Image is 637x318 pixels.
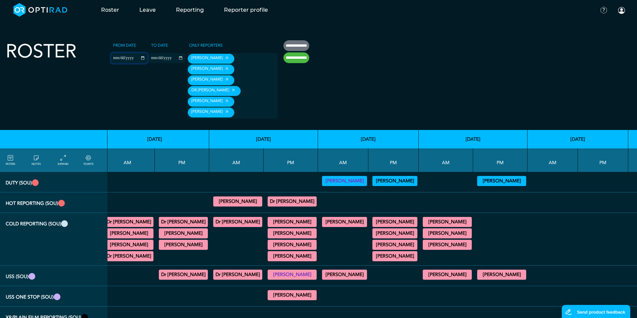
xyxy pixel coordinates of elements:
[32,154,41,166] a: show/hide notes
[269,252,316,260] summary: [PERSON_NAME]
[478,271,525,279] summary: [PERSON_NAME]
[268,270,317,280] div: General US 13:00 - 17:00
[188,54,234,64] div: [PERSON_NAME]
[159,240,208,250] div: General CT/General MRI 14:00 - 15:00
[214,271,261,279] summary: Dr [PERSON_NAME]
[373,229,416,237] summary: [PERSON_NAME]
[323,218,366,226] summary: [PERSON_NAME]
[419,130,528,148] th: [DATE]
[104,228,153,238] div: General CT 09:30 - 10:30
[424,271,471,279] summary: [PERSON_NAME]
[477,176,526,186] div: Vetting (30 PF Points) 13:00 - 17:00
[424,241,471,249] summary: [PERSON_NAME]
[269,229,316,237] summary: [PERSON_NAME]
[269,218,316,226] summary: [PERSON_NAME]
[269,241,316,249] summary: [PERSON_NAME]
[6,154,15,166] a: FILTERS
[105,229,152,237] summary: [PERSON_NAME]
[104,217,153,227] div: General CT 07:30 - 09:00
[188,97,234,107] div: [PERSON_NAME]
[322,217,367,227] div: General CT 09:30 - 12:30
[268,251,317,261] div: General CT/General MRI 16:00 - 17:00
[188,64,234,75] div: [PERSON_NAME]
[100,148,155,172] th: AM
[213,217,262,227] div: General CT 08:00 - 09:00
[323,271,366,279] summary: [PERSON_NAME]
[268,196,317,207] div: MRI Trauma & Urgent/CT Trauma & Urgent 13:00 - 17:00
[528,130,628,148] th: [DATE]
[318,130,419,148] th: [DATE]
[160,229,207,237] summary: [PERSON_NAME]
[478,177,525,185] summary: [PERSON_NAME]
[214,218,261,226] summary: Dr [PERSON_NAME]
[104,240,153,250] div: General CT/General MRI 10:00 - 13:00
[187,40,225,50] label: Only Reporters
[373,177,416,185] summary: [PERSON_NAME]
[424,218,471,226] summary: [PERSON_NAME]
[372,240,417,250] div: General CT/General MRI 15:00 - 17:00
[223,109,231,114] button: Remove item: 'e0a2eaf6-8c2c-496f-9127-c3d7ac89e4ca'
[188,86,241,96] div: Dr [PERSON_NAME]
[269,271,316,279] summary: [PERSON_NAME]
[578,148,628,172] th: PM
[159,217,208,227] div: CB CT Dental 12:00 - 13:00
[13,3,67,17] img: brand-opti-rad-logos-blue-and-white-d2f68631ba2948856bd03f2d395fb146ddc8fb01b4b6e9315ea85fa773367...
[160,218,207,226] summary: Dr [PERSON_NAME]
[209,148,264,172] th: AM
[268,240,317,250] div: General MRI/General CT 14:00 - 16:00
[236,110,269,116] input: null
[269,197,316,206] summary: Dr [PERSON_NAME]
[105,252,152,260] summary: Dr [PERSON_NAME]
[58,154,69,166] a: collapse/expand entries
[419,148,473,172] th: AM
[105,241,152,249] summary: [PERSON_NAME]
[528,148,578,172] th: AM
[209,130,318,148] th: [DATE]
[6,40,77,63] h2: Roster
[477,270,526,280] div: General US 14:00 - 17:00
[111,40,138,50] label: From date
[104,251,153,261] div: General CT 11:00 - 12:00
[323,177,366,185] summary: [PERSON_NAME]
[373,241,416,249] summary: [PERSON_NAME]
[269,291,316,299] summary: [PERSON_NAME]
[149,40,170,50] label: To date
[188,107,234,118] div: [PERSON_NAME]
[368,148,419,172] th: PM
[318,148,368,172] th: AM
[372,228,417,238] div: General CT 14:00 - 17:00
[372,251,417,261] div: CB CT Dental 17:30 - 18:30
[372,176,417,186] div: Vetting (30 PF Points) 13:00 - 17:00
[84,154,93,166] a: collapse/expand expected points
[373,218,416,226] summary: [PERSON_NAME]
[322,270,367,280] div: General US 09:00 - 12:00
[155,148,209,172] th: PM
[188,75,234,85] div: [PERSON_NAME]
[229,88,237,92] button: Remove item: '87cca54e-ea07-4d23-8121-45a1cdd63a82'
[372,217,417,227] div: General CT/General MRI 13:00 - 14:00
[105,218,152,226] summary: Dr [PERSON_NAME]
[264,148,318,172] th: PM
[423,228,472,238] div: General CT/General MRI 08:00 - 10:30
[424,229,471,237] summary: [PERSON_NAME]
[223,77,231,82] button: Remove item: '368285ec-215c-4d2c-8c4a-3789a57936ec'
[268,290,317,300] div: General US 14:00 - 16:00
[268,228,317,238] div: General CT/General MRI 13:00 - 14:00
[100,130,209,148] th: [DATE]
[213,270,262,280] div: General US 09:00 - 13:00
[160,241,207,249] summary: [PERSON_NAME]
[223,66,231,71] button: Remove item: '8f6c46f2-3453-42a8-890f-0d052f8d4a0f'
[223,55,231,60] button: Remove item: '7b26274d-5c83-42da-8388-eab6ede37723'
[373,252,416,260] summary: [PERSON_NAME]
[214,197,261,206] summary: [PERSON_NAME]
[213,196,262,207] div: MRI Trauma & Urgent/CT Trauma & Urgent 09:00 - 13:00
[423,240,472,250] div: General CT 10:30 - 11:30
[159,228,208,238] div: General CT 13:00 - 17:00
[473,148,528,172] th: PM
[160,271,207,279] summary: Dr [PERSON_NAME]
[223,98,231,103] button: Remove item: '97e3e3f9-39bb-4959-b53e-e846ea2b57b3'
[423,217,472,227] div: General MRI 07:00 - 09:00
[423,270,472,280] div: General US 09:00 - 13:00
[268,217,317,227] div: General CT/General MRI 13:00 - 15:00
[159,270,208,280] div: US Diagnostic MSK 14:00 - 17:00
